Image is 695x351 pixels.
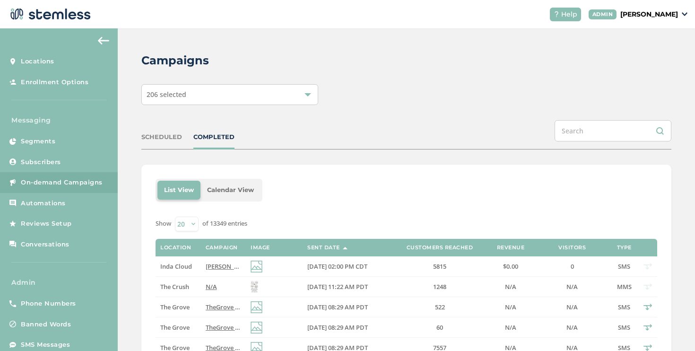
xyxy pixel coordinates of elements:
[615,324,634,332] label: SMS
[618,262,630,271] span: SMS
[307,282,368,291] span: [DATE] 11:22 AM PDT
[160,283,196,291] label: The Crush
[200,181,261,200] li: Calendar View
[615,283,634,291] label: MMS
[397,303,482,311] label: 522
[21,158,61,167] span: Subscribers
[21,178,103,187] span: On-demand Campaigns
[206,282,217,291] span: N/A
[21,199,66,208] span: Automations
[436,323,443,332] span: 60
[561,9,577,19] span: Help
[648,306,695,351] iframe: Chat Widget
[571,262,574,271] span: 0
[397,283,482,291] label: 1248
[206,303,241,311] label: TheGrove La Mesa: You have a new notification waiting for you, {first_name}! Reply END to cancel
[251,245,270,251] label: Image
[566,323,578,332] span: N/A
[433,282,446,291] span: 1248
[682,12,687,16] img: icon_down-arrow-small-66adaf34.svg
[492,303,530,311] label: N/A
[160,303,190,311] span: The Grove
[554,11,559,17] img: icon-help-white-03924b79.svg
[492,324,530,332] label: N/A
[160,282,189,291] span: The Crush
[505,303,516,311] span: N/A
[503,262,518,271] span: $0.00
[566,282,578,291] span: N/A
[307,262,367,271] span: [DATE] 02:00 PM CDT
[193,132,235,142] div: COMPLETED
[21,57,54,66] span: Locations
[307,283,388,291] label: 09/30/2025 11:22 AM PDT
[620,9,678,19] p: [PERSON_NAME]
[539,303,605,311] label: N/A
[141,52,209,69] h2: Campaigns
[589,9,617,19] div: ADMIN
[21,240,69,249] span: Conversations
[160,263,196,271] label: Inda Cloud
[156,219,171,228] label: Show
[539,263,605,271] label: 0
[206,323,490,332] span: TheGrove La Mesa: You have a new notification waiting for you, {first_name}! Reply END to cancel
[206,283,241,291] label: N/A
[497,245,525,251] label: Revenue
[397,263,482,271] label: 5815
[492,283,530,291] label: N/A
[435,303,445,311] span: 522
[8,5,91,24] img: logo-dark-0685b13c.svg
[433,262,446,271] span: 5815
[251,281,258,293] img: kz4uU6XflHdNXv36WtzP9f8WV9Qj4Rbv3PxXjnR.jpg
[505,282,516,291] span: N/A
[618,303,630,311] span: SMS
[21,137,55,146] span: Segments
[307,323,368,332] span: [DATE] 08:29 AM PDT
[251,301,262,313] img: icon-img-d887fa0c.svg
[307,245,340,251] label: Sent Date
[21,219,72,228] span: Reviews Setup
[160,323,190,332] span: The Grove
[615,303,634,311] label: SMS
[492,263,530,271] label: $0.00
[617,282,632,291] span: MMS
[539,324,605,332] label: N/A
[160,303,196,311] label: The Grove
[618,323,630,332] span: SMS
[343,247,347,249] img: icon-sort-1e1d7615.svg
[307,324,388,332] label: 09/30/2025 08:29 AM PDT
[160,324,196,332] label: The Grove
[558,245,586,251] label: Visitors
[407,245,473,251] label: Customers Reached
[206,245,238,251] label: Campaign
[21,320,71,329] span: Banned Words
[160,262,192,271] span: Inda Cloud
[206,324,241,332] label: TheGrove La Mesa: You have a new notification waiting for you, {first_name}! Reply END to cancel
[251,261,262,272] img: icon-img-d887fa0c.svg
[505,323,516,332] span: N/A
[206,303,490,311] span: TheGrove La Mesa: You have a new notification waiting for you, {first_name}! Reply END to cancel
[21,340,70,350] span: SMS Messages
[206,263,241,271] label: Josh @ Indacloud: 25% OFF FOR YOU Reply END to cancel
[617,245,632,251] label: Type
[206,262,407,271] span: [PERSON_NAME] @ Indacloud: 25% OFF FOR YOU Reply END to cancel
[157,181,200,200] li: List View
[21,78,88,87] span: Enrollment Options
[397,324,482,332] label: 60
[307,303,388,311] label: 09/30/2025 08:29 AM PDT
[307,303,368,311] span: [DATE] 08:29 AM PDT
[160,245,191,251] label: Location
[307,263,388,271] label: 09/30/2025 02:00 PM CDT
[21,299,76,308] span: Phone Numbers
[539,283,605,291] label: N/A
[566,303,578,311] span: N/A
[555,120,671,141] input: Search
[147,90,186,99] span: 206 selected
[251,322,262,333] img: icon-img-d887fa0c.svg
[202,219,247,228] label: of 13349 entries
[615,263,634,271] label: SMS
[141,132,182,142] div: SCHEDULED
[98,37,109,44] img: icon-arrow-back-accent-c549486e.svg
